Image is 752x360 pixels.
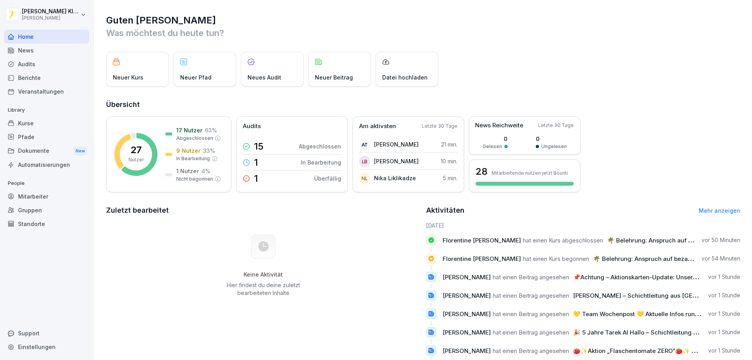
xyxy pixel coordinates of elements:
[483,135,508,143] p: 0
[359,122,396,131] p: Am aktivsten
[22,15,79,21] p: [PERSON_NAME]
[4,144,89,158] a: DokumenteNew
[441,140,457,148] p: 21 min.
[301,158,341,166] p: In Bearbeitung
[22,8,79,15] p: [PERSON_NAME] Kldiashvili
[4,71,89,85] a: Berichte
[441,157,457,165] p: 10 min.
[176,126,202,134] p: 17 Nutzer
[74,147,87,156] div: New
[443,292,491,299] span: [PERSON_NAME]
[538,122,574,129] p: Letzte 30 Tage
[4,104,89,116] p: Library
[443,273,491,281] span: [PERSON_NAME]
[4,57,89,71] a: Audits
[359,156,370,167] div: LB
[254,158,258,167] p: 1
[4,217,89,231] a: Standorte
[130,145,142,155] p: 27
[443,174,457,182] p: 5 min.
[106,205,421,216] h2: Zuletzt bearbeitet
[176,147,201,155] p: 9 Nutzer
[176,175,213,183] p: Nicht begonnen
[106,99,740,110] h2: Übersicht
[176,155,210,162] p: In Bearbeitung
[426,221,741,230] h6: [DATE]
[359,139,370,150] div: AT
[180,73,211,81] p: Neuer Pfad
[443,329,491,336] span: [PERSON_NAME]
[475,121,523,130] p: News Reichweite
[299,142,341,150] p: Abgeschlossen
[541,143,567,150] p: Ungelesen
[374,157,419,165] p: [PERSON_NAME]
[4,116,89,130] a: Kurse
[493,273,569,281] span: hat einen Beitrag angesehen
[493,329,569,336] span: hat einen Beitrag angesehen
[483,143,502,150] p: Gelesen
[493,292,569,299] span: hat einen Beitrag angesehen
[443,255,521,262] span: Florentine [PERSON_NAME]
[443,347,491,355] span: [PERSON_NAME]
[359,173,370,184] div: NL
[374,140,419,148] p: [PERSON_NAME]
[523,237,603,244] span: hat einen Kurs abgeschlossen
[4,190,89,203] a: Mitarbeiter
[708,347,740,355] p: vor 1 Stunde
[4,43,89,57] a: News
[106,27,740,39] p: Was möchtest du heute tun?
[475,165,488,178] h3: 28
[708,273,740,281] p: vor 1 Stunde
[374,174,416,182] p: Nika Liklikadze
[224,271,303,278] h5: Keine Aktivität
[493,310,569,318] span: hat einen Beitrag angesehen
[224,281,303,297] p: Hier findest du deine zuletzt bearbeiteten Inhalte
[4,85,89,98] a: Veranstaltungen
[113,73,143,81] p: Neuer Kurs
[243,122,261,131] p: Audits
[205,126,217,134] p: 63 %
[4,203,89,217] div: Gruppen
[315,73,353,81] p: Neuer Beitrag
[201,167,210,175] p: 4 %
[4,30,89,43] a: Home
[4,177,89,190] p: People
[4,158,89,172] a: Automatisierungen
[4,144,89,158] div: Dokumente
[708,310,740,318] p: vor 1 Stunde
[248,73,281,81] p: Neues Audit
[422,123,457,130] p: Letzte 30 Tage
[699,207,740,214] a: Mehr anzeigen
[382,73,428,81] p: Datei hochladen
[4,326,89,340] div: Support
[4,130,89,144] a: Pfade
[203,147,215,155] p: 33 %
[701,255,740,262] p: vor 54 Minuten
[106,14,740,27] h1: Guten [PERSON_NAME]
[176,167,199,175] p: 1 Nutzer
[443,310,491,318] span: [PERSON_NAME]
[254,142,264,151] p: 15
[128,156,144,163] p: Nutzer
[536,135,567,143] p: 0
[176,135,213,142] p: Abgeschlossen
[426,205,465,216] h2: Aktivitäten
[492,170,568,176] p: Mitarbeitende nutzen jetzt Bounti
[493,347,569,355] span: hat einen Beitrag angesehen
[4,340,89,354] a: Einstellungen
[523,255,589,262] span: hat einen Kurs begonnen
[314,174,341,183] p: Überfällig
[708,291,740,299] p: vor 1 Stunde
[443,237,521,244] span: Florentine [PERSON_NAME]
